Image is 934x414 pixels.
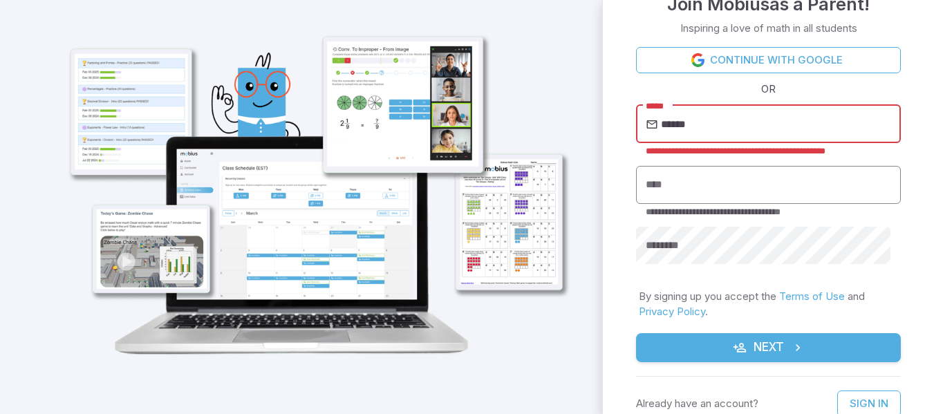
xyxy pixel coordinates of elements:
[639,289,898,319] p: By signing up you accept the and .
[779,290,845,303] a: Terms of Use
[636,333,901,362] button: Next
[636,47,901,73] a: Continue with Google
[639,305,705,318] a: Privacy Policy
[680,21,857,36] p: Inspiring a love of math in all students
[636,396,758,411] p: Already have an account?
[758,82,779,97] span: OR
